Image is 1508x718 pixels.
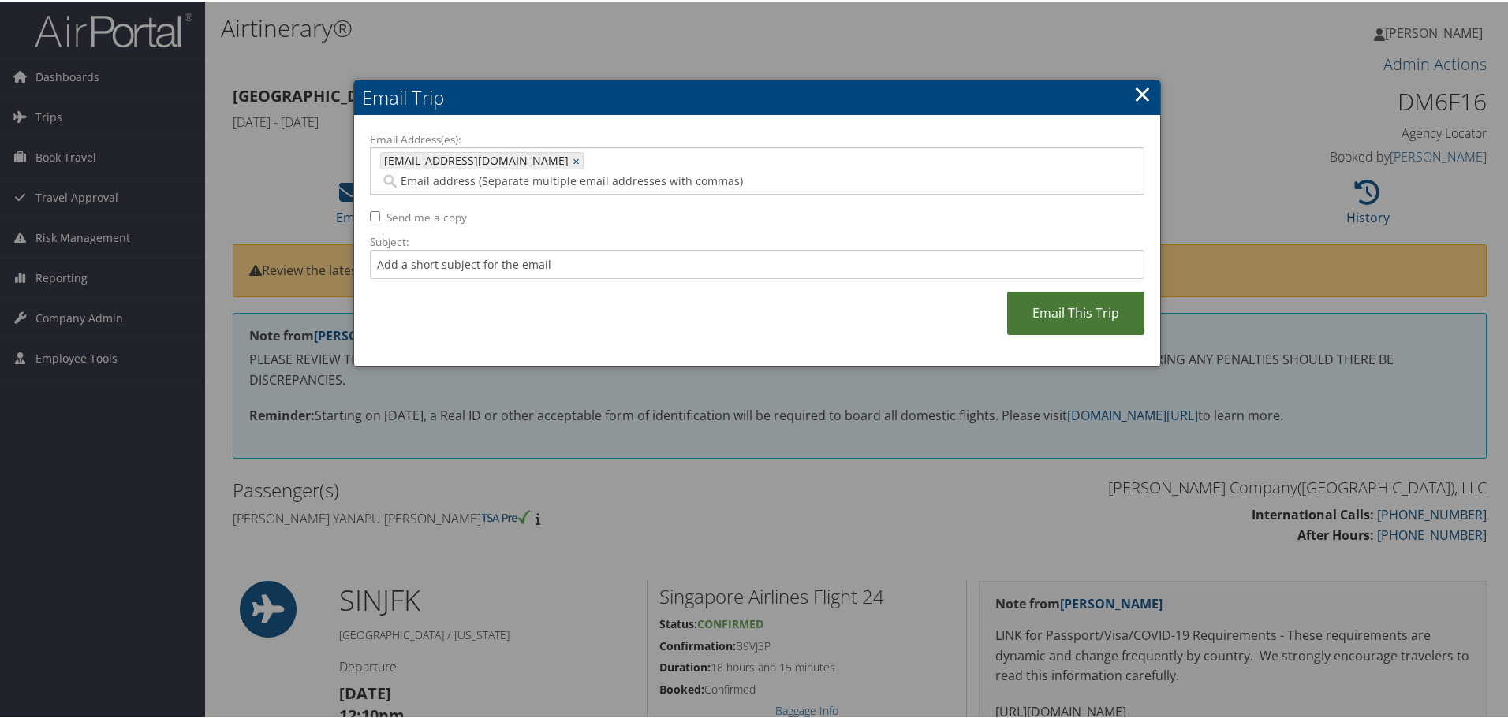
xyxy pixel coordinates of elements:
label: Subject: [370,233,1144,248]
h2: Email Trip [354,79,1160,113]
input: Email address (Separate multiple email addresses with commas) [380,172,935,188]
a: × [573,151,583,167]
input: Add a short subject for the email [370,248,1144,277]
a: Email This Trip [1007,290,1144,333]
span: [EMAIL_ADDRESS][DOMAIN_NAME] [381,151,569,167]
a: × [1133,76,1152,108]
label: Send me a copy [386,208,467,224]
label: Email Address(es): [370,130,1144,146]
